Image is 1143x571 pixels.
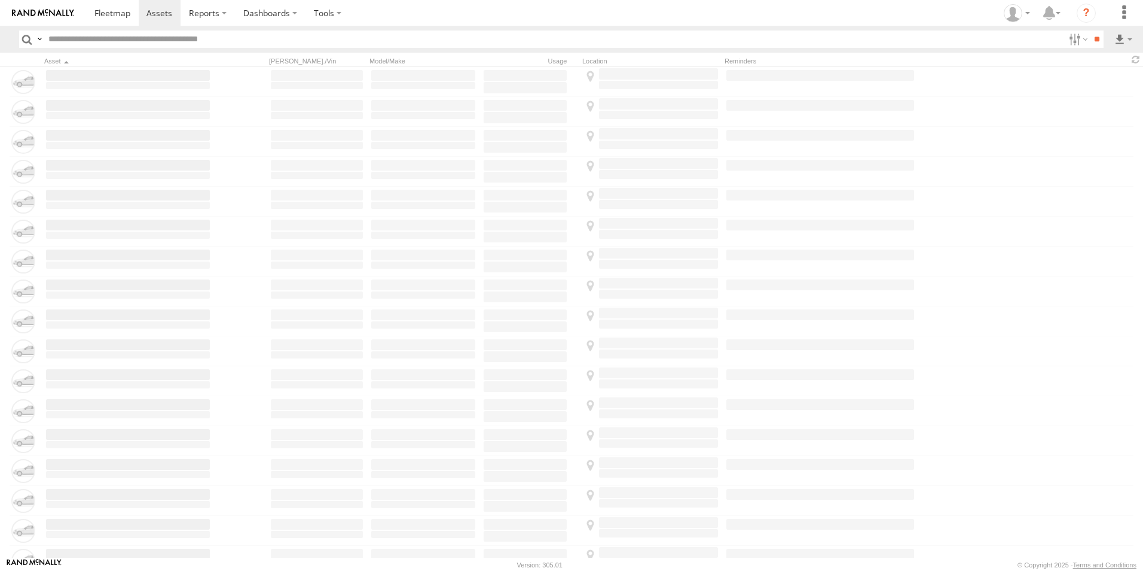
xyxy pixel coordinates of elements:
[1073,561,1136,569] a: Terms and Conditions
[369,57,477,65] div: Model/Make
[482,57,577,65] div: Usage
[12,9,74,17] img: rand-logo.svg
[35,31,44,48] label: Search Query
[44,57,212,65] div: Click to Sort
[582,57,720,65] div: Location
[1017,561,1136,569] div: © Copyright 2025 -
[1064,31,1090,48] label: Search Filter Options
[1129,54,1143,65] span: Refresh
[7,559,62,571] a: Visit our Website
[1113,31,1133,48] label: Export results as...
[517,561,563,569] div: Version: 305.01
[1000,4,1034,22] div: Darren Ward
[1077,4,1096,23] i: ?
[269,57,365,65] div: [PERSON_NAME]./Vin
[725,57,916,65] div: Reminders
